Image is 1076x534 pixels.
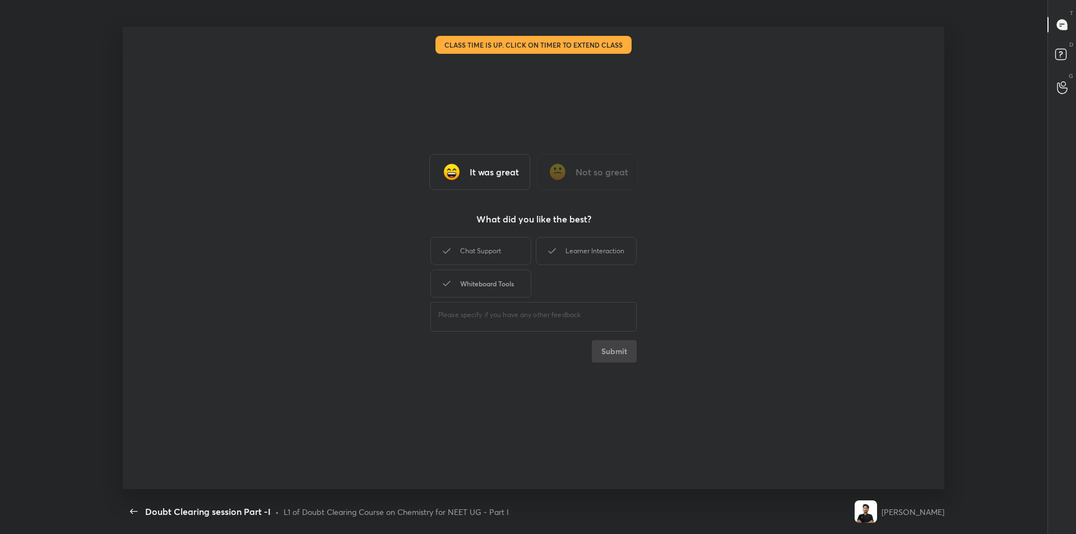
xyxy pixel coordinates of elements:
[882,506,944,518] div: [PERSON_NAME]
[1069,40,1073,49] p: D
[430,270,531,298] div: Whiteboard Tools
[1069,72,1073,80] p: G
[430,237,531,265] div: Chat Support
[440,161,463,183] img: grinning_face_with_smiling_eyes_cmp.gif
[275,506,279,518] div: •
[476,212,591,226] h3: What did you like the best?
[576,165,628,179] h3: Not so great
[536,237,637,265] div: Learner Interaction
[1070,9,1073,17] p: T
[546,161,569,183] img: frowning_face_cmp.gif
[145,505,271,518] div: Doubt Clearing session Part -I
[284,506,509,518] div: L1 of Doubt Clearing Course on Chemistry for NEET UG - Part I
[855,500,877,523] img: a23c7d1b6cba430992ed97ba714bd577.jpg
[470,165,519,179] h3: It was great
